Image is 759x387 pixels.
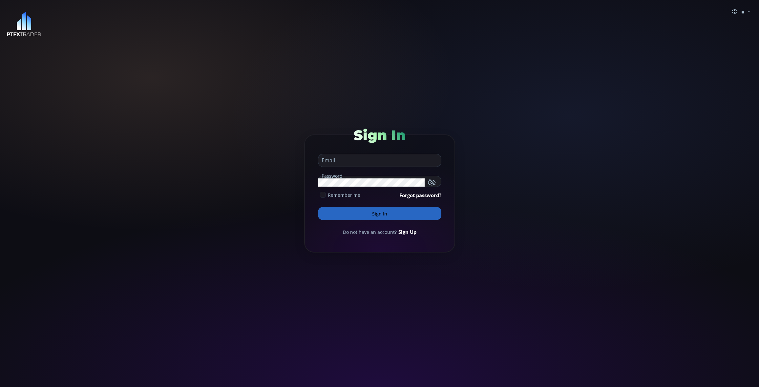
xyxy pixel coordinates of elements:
img: LOGO [7,11,41,37]
span: Sign In [354,127,406,144]
a: Sign Up [398,228,416,235]
span: Remember me [328,192,360,198]
button: Sign In [318,207,441,220]
div: Do not have an account? [318,228,441,235]
a: Forgot password? [399,192,441,199]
